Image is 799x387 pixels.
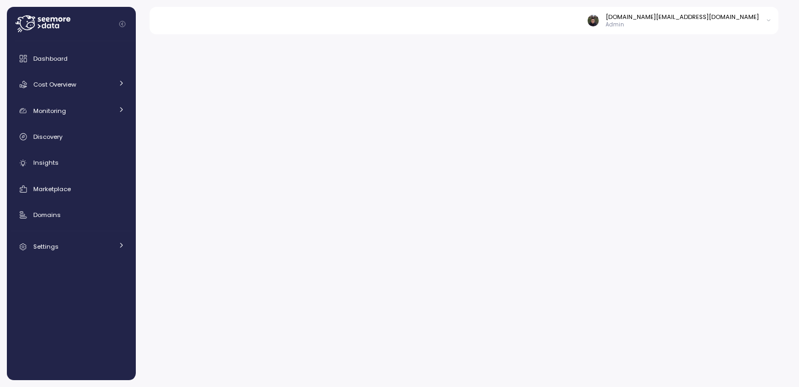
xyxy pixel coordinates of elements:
a: Cost Overview [11,74,132,95]
span: Dashboard [33,54,68,63]
span: Marketplace [33,185,71,193]
a: Discovery [11,126,132,147]
p: Admin [606,21,759,29]
a: Insights [11,153,132,174]
span: Monitoring [33,107,66,115]
a: Monitoring [11,100,132,121]
a: Marketplace [11,178,132,200]
button: Collapse navigation [116,20,129,28]
span: Cost Overview [33,80,76,89]
span: Insights [33,158,59,167]
span: Discovery [33,133,62,141]
div: [DOMAIN_NAME][EMAIL_ADDRESS][DOMAIN_NAME] [606,13,759,21]
span: Domains [33,211,61,219]
a: Dashboard [11,48,132,69]
img: 8a667c340b96c72f6b400081a025948b [588,15,599,26]
span: Settings [33,242,59,251]
a: Domains [11,204,132,225]
a: Settings [11,236,132,257]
